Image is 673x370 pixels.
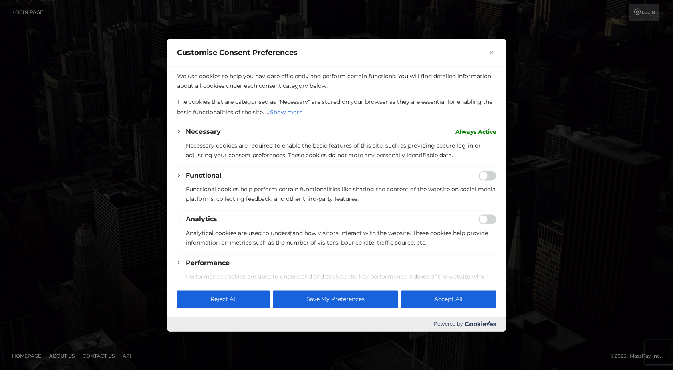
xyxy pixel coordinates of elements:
[177,48,298,57] span: Customise Consent Preferences
[186,214,217,224] button: Analytics
[177,97,496,118] p: The cookies that are categorised as "Necessary" are stored on your browser as they are essential ...
[186,127,221,137] button: Necessary
[186,184,496,204] p: Functional cookies help perform certain functionalities like sharing the content of the website o...
[186,228,496,247] p: Analytical cookies are used to understand how visitors interact with the website. These cookies h...
[186,171,222,180] button: Functional
[273,290,398,308] button: Save My Preferences
[401,290,496,308] button: Accept All
[269,107,303,118] button: Show more
[167,39,506,331] div: Customise Consent Preferences
[487,48,496,57] button: Close
[455,127,496,137] span: Always Active
[479,214,496,224] input: Enable Analytics
[465,321,496,327] img: Cookieyes logo
[167,317,506,331] div: Powered by
[177,71,496,91] p: We use cookies to help you navigate efficiently and perform certain functions. You will find deta...
[186,258,230,268] button: Performance
[177,290,270,308] button: Reject All
[186,141,496,160] p: Necessary cookies are required to enable the basic features of this site, such as providing secur...
[490,51,494,55] img: Close
[479,171,496,180] input: Enable Functional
